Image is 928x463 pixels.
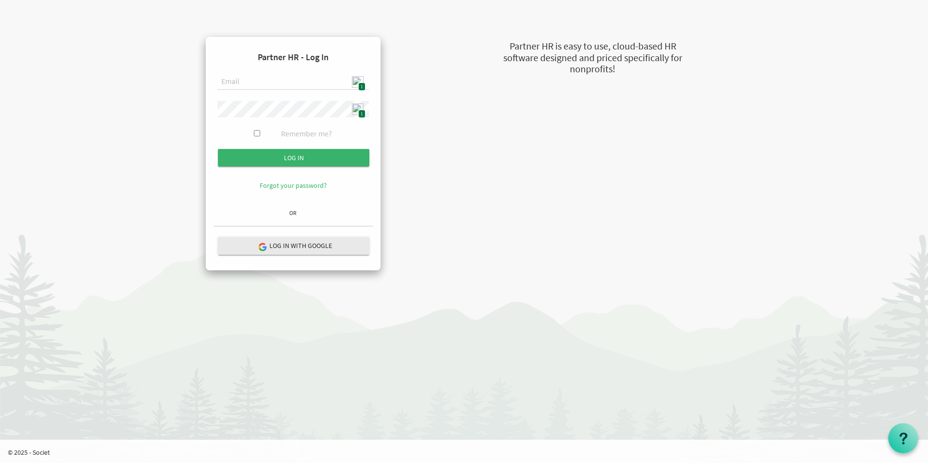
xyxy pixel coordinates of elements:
input: Email [217,74,369,90]
h4: Partner HR - Log In [214,45,373,70]
p: © 2025 - Societ [8,447,928,457]
img: npw-badge-icon.svg [352,76,364,88]
a: Forgot your password? [260,181,327,190]
span: 1 [358,110,365,118]
div: software designed and priced specifically for [454,51,731,65]
button: Log in with Google [218,237,369,255]
img: npw-badge-icon.svg [352,103,364,115]
img: google-logo.png [258,242,266,251]
label: Remember me? [281,128,332,139]
input: Log in [218,149,369,166]
h6: OR [214,210,373,216]
div: nonprofits! [454,62,731,76]
div: Partner HR is easy to use, cloud-based HR [454,39,731,53]
span: 1 [358,83,365,91]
